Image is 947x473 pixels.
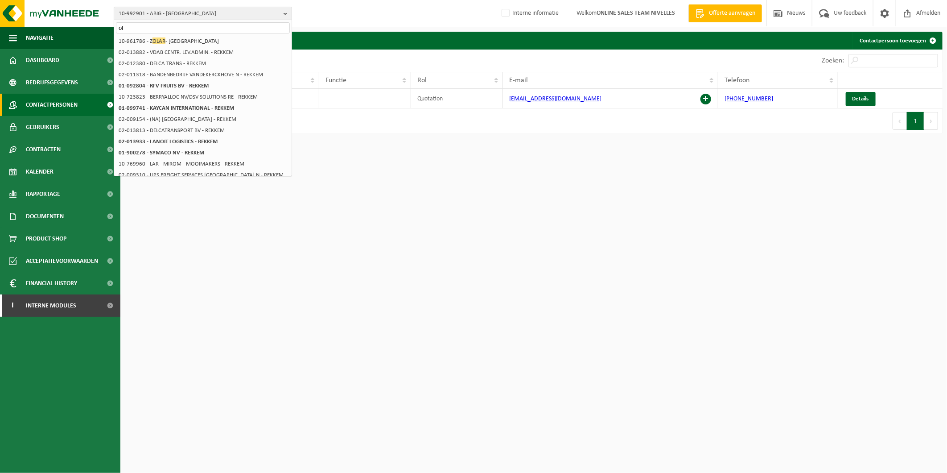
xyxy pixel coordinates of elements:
button: 10-992901 - ABIG - [GEOGRAPHIC_DATA] [114,7,292,20]
button: Next [924,112,938,130]
li: 02-009154 - (NA) [GEOGRAPHIC_DATA] - REKKEM [116,114,290,125]
strong: 01-092804 - RFV FRUITS BV - REKKEM [119,83,209,89]
strong: 02-013933 - LANOIT LOGISTICS - REKKEM [119,139,218,145]
button: Previous [893,112,907,130]
li: 10-961786 - Z - [GEOGRAPHIC_DATA] [116,36,290,47]
button: 1 [907,112,924,130]
li: 02-013813 - DELCATRANSPORT BV - REKKEM [116,125,290,136]
span: Contracten [26,138,61,161]
li: 02-013882 - VDAB CENTR. LEV.ADMIN. - REKKEM [116,47,290,58]
strong: 01-099741 - KAYCAN INTERNATIONAL - REKKEM [119,105,234,111]
span: Interne modules [26,295,76,317]
span: E-mail [510,77,528,84]
li: 10-723823 - BERRYALLOC NV/DSV SOLUTIONS RE - REKKEM [116,91,290,103]
span: Telefoon [725,77,750,84]
strong: ONLINE SALES TEAM NIVELLES [597,10,675,17]
span: Navigatie [26,27,54,49]
li: 02-011318 - BANDENBEDRIJF VANDEKERCKHOVE N - REKKEM [116,69,290,80]
input: Zoeken naar gekoppelde vestigingen [116,22,290,33]
span: Kalender [26,161,54,183]
span: Bedrijfsgegevens [26,71,78,94]
a: Offerte aanvragen [688,4,762,22]
span: Rol [418,77,427,84]
li: 10-769960 - LAR - MIROM - MOOIMAKERS - REKKEM [116,158,290,170]
a: Details [846,92,876,106]
a: [EMAIL_ADDRESS][DOMAIN_NAME] [510,95,602,102]
span: Dashboard [26,49,59,71]
span: Financial History [26,272,77,295]
label: Interne informatie [500,7,559,20]
span: Contactpersonen [26,94,78,116]
span: Product Shop [26,228,66,250]
li: 02-012380 - DELCA TRANS - REKKEM [116,58,290,69]
a: Contactpersoon toevoegen [852,32,942,50]
span: OLAR [152,37,165,44]
span: Offerte aanvragen [707,9,758,18]
span: Documenten [26,205,64,228]
span: Gebruikers [26,116,59,138]
label: Zoeken: [822,58,844,65]
td: Quotation [411,89,503,108]
a: [PHONE_NUMBER] [725,95,774,102]
strong: 01-900278 - SYMACO NV - REKKEM [119,150,204,156]
li: 02-009310 - UPS FREIGHT SERVICES [GEOGRAPHIC_DATA] N - REKKEM [116,170,290,181]
span: Details [852,96,869,102]
span: Rapportage [26,183,60,205]
span: Functie [326,77,347,84]
span: I [9,295,17,317]
span: 10-992901 - ABIG - [GEOGRAPHIC_DATA] [119,7,280,21]
span: Acceptatievoorwaarden [26,250,98,272]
